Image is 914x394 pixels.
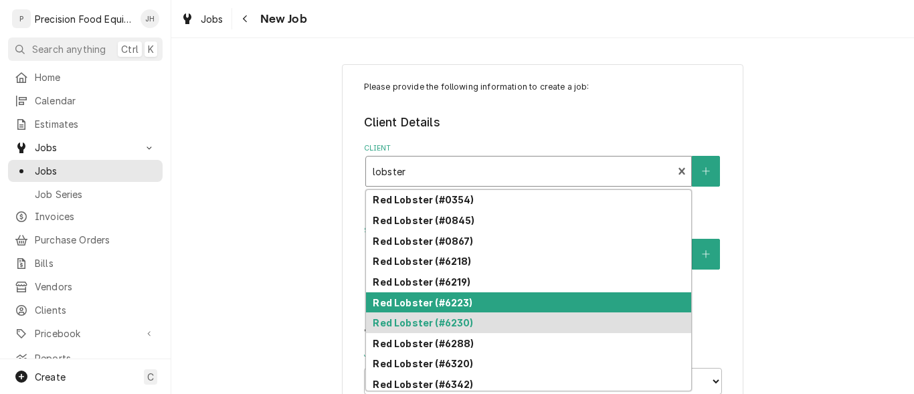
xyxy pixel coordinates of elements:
a: Calendar [8,90,163,112]
span: Bills [35,256,156,270]
strong: Red Lobster (#6320) [373,358,473,369]
a: Jobs [175,8,229,30]
span: Home [35,70,156,84]
label: Service Location [364,225,722,236]
a: Job Series [8,183,163,205]
label: Job Source [364,349,722,360]
legend: Job Details [364,320,722,337]
div: Client [364,143,722,209]
label: Client [364,143,722,154]
span: C [147,370,154,384]
div: JH [141,9,159,28]
button: Create New Location [692,239,720,270]
strong: Red Lobster (#0845) [373,215,474,226]
a: Estimates [8,113,163,135]
span: Create [35,371,66,383]
div: Precision Food Equipment LLC [35,12,133,26]
div: P [12,9,31,28]
span: Reports [35,351,156,365]
strong: Red Lobster (#0867) [373,235,473,247]
span: Search anything [32,42,106,56]
span: Pricebook [35,326,136,340]
svg: Create New Client [702,167,710,176]
div: Jason Hertel's Avatar [141,9,159,28]
span: K [148,42,154,56]
legend: Client Details [364,114,722,131]
span: Job Series [35,187,156,201]
span: Purchase Orders [35,233,156,247]
a: Go to Pricebook [8,322,163,344]
strong: Red Lobster (#6219) [373,276,470,288]
button: Navigate back [235,8,256,29]
strong: Red Lobster (#6218) [373,256,471,267]
span: Ctrl [121,42,139,56]
strong: Red Lobster (#6288) [373,338,474,349]
a: Clients [8,299,163,321]
span: Clients [35,303,156,317]
strong: Red Lobster (#6342) [373,379,473,390]
button: Create New Client [692,156,720,187]
span: Calendar [35,94,156,108]
strong: Red Lobster (#6223) [373,297,472,308]
a: Reports [8,347,163,369]
a: Jobs [8,160,163,182]
strong: Red Lobster (#0354) [373,194,474,205]
a: Go to Jobs [8,136,163,159]
svg: Create New Location [702,250,710,259]
strong: Red Lobster (#6230) [373,317,473,328]
span: Jobs [35,164,156,178]
span: Jobs [201,12,223,26]
a: Invoices [8,205,163,227]
span: Invoices [35,209,156,223]
span: Jobs [35,140,136,155]
button: Search anythingCtrlK [8,37,163,61]
a: Purchase Orders [8,229,163,251]
div: Job Source [364,349,722,394]
a: Home [8,66,163,88]
div: Service Location [364,225,722,292]
a: Bills [8,252,163,274]
a: Vendors [8,276,163,298]
span: Vendors [35,280,156,294]
span: New Job [256,10,307,28]
span: Estimates [35,117,156,131]
p: Please provide the following information to create a job: [364,81,722,93]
